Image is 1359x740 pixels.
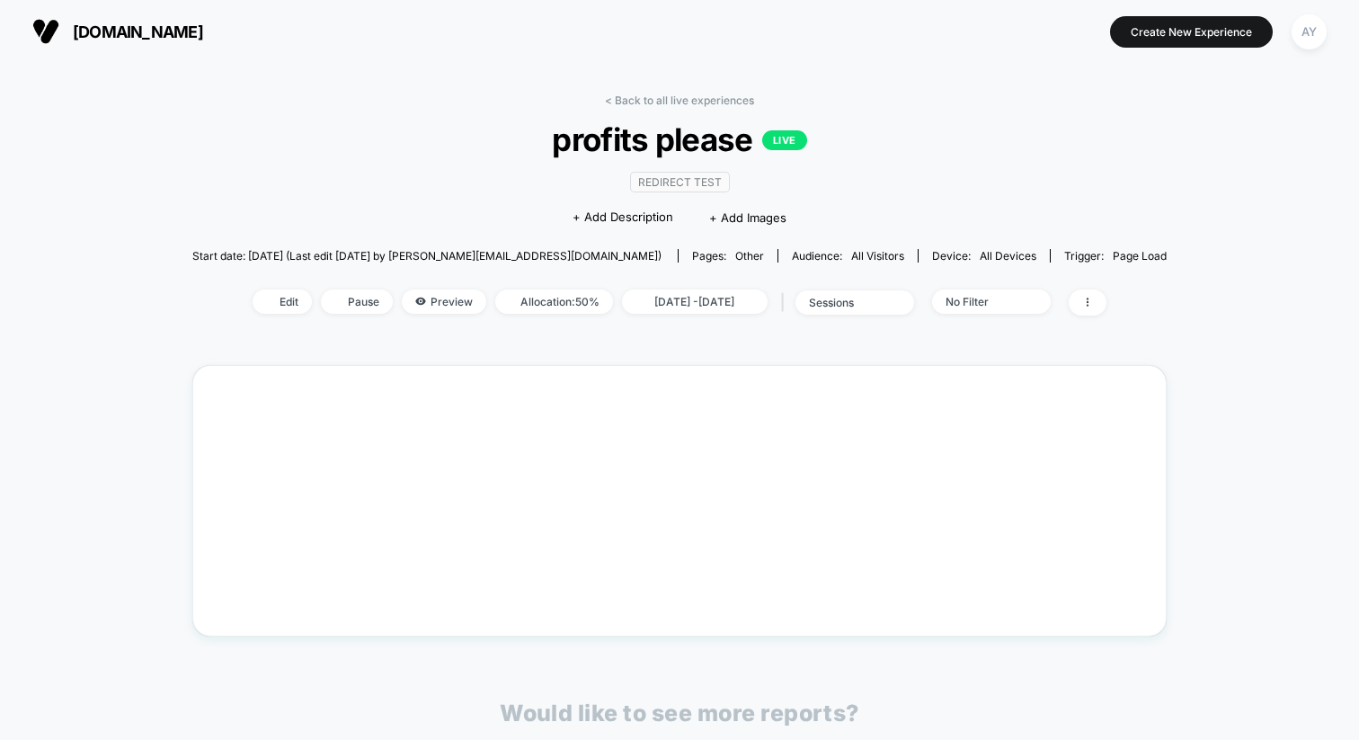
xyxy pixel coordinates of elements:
span: profits please [241,120,1117,158]
span: all devices [980,249,1036,263]
p: LIVE [762,130,807,150]
span: Page Load [1113,249,1167,263]
button: [DOMAIN_NAME] [27,17,209,46]
span: | [777,290,795,316]
span: Allocation: 50% [495,290,613,314]
span: Pause [321,290,393,314]
span: All Visitors [851,249,904,263]
span: Edit [253,290,312,314]
span: Preview [402,290,486,314]
p: Would like to see more reports? [500,700,859,727]
div: sessions [809,296,881,309]
span: Device: [918,249,1050,263]
div: Audience: [792,249,904,263]
span: Redirect Test [630,172,730,192]
div: No Filter [946,295,1017,308]
span: + Add Description [573,209,673,227]
img: Visually logo [32,18,59,45]
span: [DATE] - [DATE] [622,290,768,314]
div: Trigger: [1064,249,1167,263]
span: other [735,249,764,263]
button: Create New Experience [1110,16,1273,48]
button: AY [1286,13,1332,50]
span: + Add Images [709,210,786,225]
span: Start date: [DATE] (Last edit [DATE] by [PERSON_NAME][EMAIL_ADDRESS][DOMAIN_NAME]) [192,249,662,263]
a: < Back to all live experiences [605,94,754,107]
div: Pages: [692,249,764,263]
span: [DOMAIN_NAME] [73,22,203,41]
div: AY [1292,14,1327,49]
